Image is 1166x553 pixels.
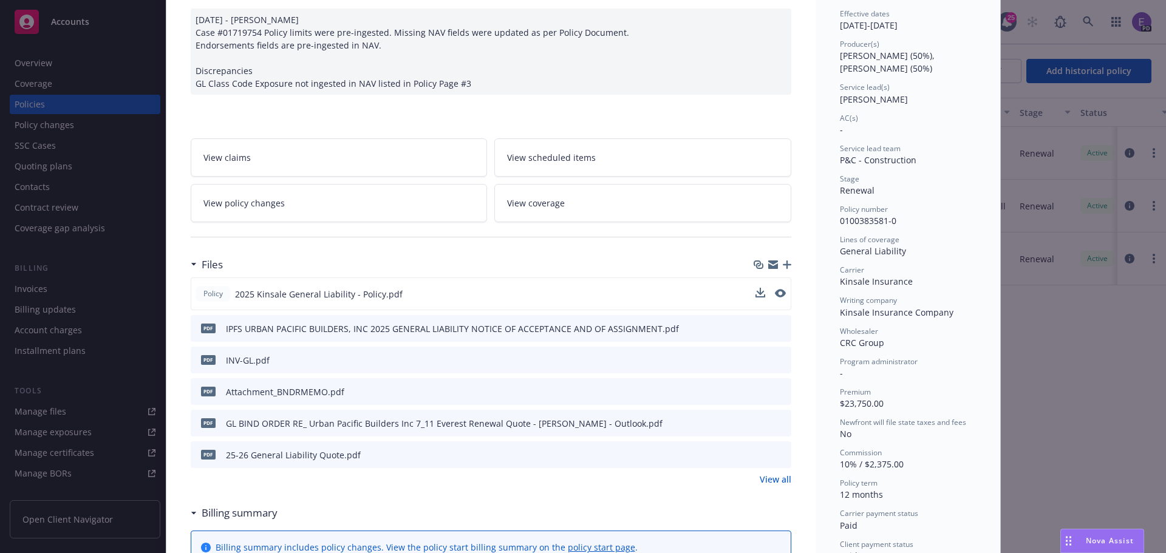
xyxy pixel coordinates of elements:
span: No [840,428,851,439]
span: 10% / $2,375.00 [840,458,904,470]
span: 12 months [840,489,883,500]
span: Kinsale Insurance [840,276,913,287]
button: download file [755,288,765,300]
button: preview file [775,288,786,300]
button: download file [756,322,766,335]
button: preview file [776,322,786,335]
span: pdf [201,355,216,364]
span: View coverage [507,197,565,209]
span: Paid [840,520,857,531]
span: General Liability [840,245,906,257]
div: [DATE] - [DATE] [840,8,976,32]
button: preview file [776,385,786,398]
span: View claims [203,151,251,164]
div: Files [191,257,223,273]
span: Service lead team [840,143,901,154]
span: pdf [201,418,216,427]
button: preview file [775,289,786,297]
span: Wholesaler [840,326,878,336]
span: Producer(s) [840,39,879,49]
div: INV-GL.pdf [226,354,270,367]
span: Carrier [840,265,864,275]
span: Service lead(s) [840,82,890,92]
span: Premium [840,387,871,397]
span: Policy number [840,204,888,214]
div: 25-26 General Liability Quote.pdf [226,449,361,461]
span: View policy changes [203,197,285,209]
span: $23,750.00 [840,398,884,409]
span: [PERSON_NAME] [840,93,908,105]
a: policy start page [568,541,635,553]
span: P&C - Construction [840,154,916,166]
h3: Files [202,257,223,273]
button: download file [756,417,766,430]
span: Renewal [840,185,874,196]
span: Client payment status [840,539,913,549]
span: Effective dates [840,8,890,19]
div: IPFS URBAN PACIFIC BUILDERS, INC 2025 GENERAL LIABILITY NOTICE OF ACCEPTANCE AND OF ASSIGNMENT.pdf [226,322,679,335]
div: GL BIND ORDER RE_ Urban Pacific Builders Inc 7_11 Everest Renewal Quote - [PERSON_NAME] - Outlook... [226,417,663,430]
h3: Billing summary [202,505,278,521]
div: Drag to move [1061,529,1076,552]
span: Policy term [840,478,878,488]
span: View scheduled items [507,151,596,164]
span: 2025 Kinsale General Liability - Policy.pdf [235,288,403,300]
a: View scheduled items [494,138,791,177]
span: AC(s) [840,113,858,123]
span: Program administrator [840,356,918,367]
span: Nova Assist [1086,535,1134,546]
button: preview file [776,354,786,367]
div: [DATE] - [PERSON_NAME] Case #01719754 Policy limits were pre-ingested. Missing NAV fields were up... [191,8,791,95]
div: Attachment_BNDRMEMO.pdf [226,385,344,398]
span: [PERSON_NAME] (50%), [PERSON_NAME] (50%) [840,50,937,74]
button: Nova Assist [1060,529,1144,553]
button: download file [755,288,765,297]
span: pdf [201,387,216,396]
button: preview file [776,417,786,430]
button: download file [756,449,766,461]
span: Writing company [840,295,897,305]
span: Newfront will file state taxes and fees [840,417,966,427]
a: View policy changes [191,184,488,222]
span: 0100383581-0 [840,215,896,226]
a: View all [760,473,791,486]
button: download file [756,354,766,367]
div: Billing summary [191,505,278,521]
span: Stage [840,174,859,184]
button: download file [756,385,766,398]
button: preview file [776,449,786,461]
span: Kinsale Insurance Company [840,307,953,318]
span: Lines of coverage [840,234,899,245]
span: Commission [840,447,882,458]
span: pdf [201,450,216,459]
span: - [840,367,843,379]
span: Policy [201,288,225,299]
a: View claims [191,138,488,177]
span: pdf [201,324,216,333]
span: - [840,124,843,135]
span: CRC Group [840,337,884,348]
span: Carrier payment status [840,508,918,518]
a: View coverage [494,184,791,222]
